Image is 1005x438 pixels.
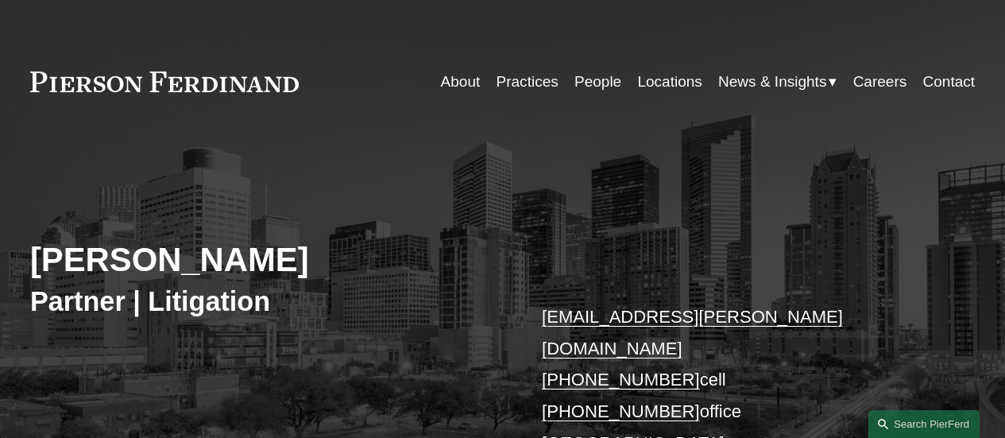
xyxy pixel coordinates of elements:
a: Practices [497,67,559,97]
a: [PHONE_NUMBER] [542,401,700,421]
h2: [PERSON_NAME] [30,240,503,281]
a: People [574,67,621,97]
a: Locations [637,67,702,97]
h3: Partner | Litigation [30,285,503,318]
a: [EMAIL_ADDRESS][PERSON_NAME][DOMAIN_NAME] [542,307,843,359]
a: About [441,67,481,97]
a: folder dropdown [718,67,837,97]
span: News & Insights [718,68,826,95]
a: Careers [853,67,907,97]
a: Contact [923,67,976,97]
a: [PHONE_NUMBER] [542,370,700,390]
a: Search this site [868,410,980,438]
